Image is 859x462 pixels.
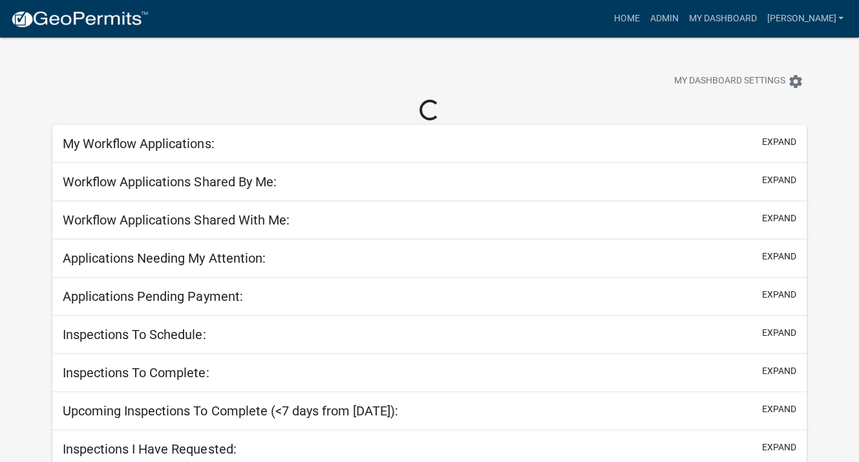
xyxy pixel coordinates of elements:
[762,288,796,302] button: expand
[674,74,785,89] span: My Dashboard Settings
[63,441,236,457] h5: Inspections I Have Requested:
[762,402,796,416] button: expand
[762,212,796,225] button: expand
[63,403,398,419] h5: Upcoming Inspections To Complete (<7 days from [DATE]):
[762,364,796,378] button: expand
[63,174,276,190] h5: Workflow Applications Shared By Me:
[63,250,265,266] h5: Applications Needing My Attention:
[762,250,796,263] button: expand
[762,135,796,149] button: expand
[63,212,289,228] h5: Workflow Applications Shared With Me:
[644,6,683,31] a: Admin
[63,327,206,342] h5: Inspections To Schedule:
[608,6,644,31] a: Home
[788,74,803,89] i: settings
[762,441,796,454] button: expand
[683,6,761,31] a: My Dashboard
[63,289,242,304] h5: Applications Pending Payment:
[63,365,209,380] h5: Inspections To Complete:
[664,69,814,94] button: My Dashboard Settingssettings
[762,326,796,340] button: expand
[63,136,214,151] h5: My Workflow Applications:
[761,6,849,31] a: [PERSON_NAME]
[762,173,796,187] button: expand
